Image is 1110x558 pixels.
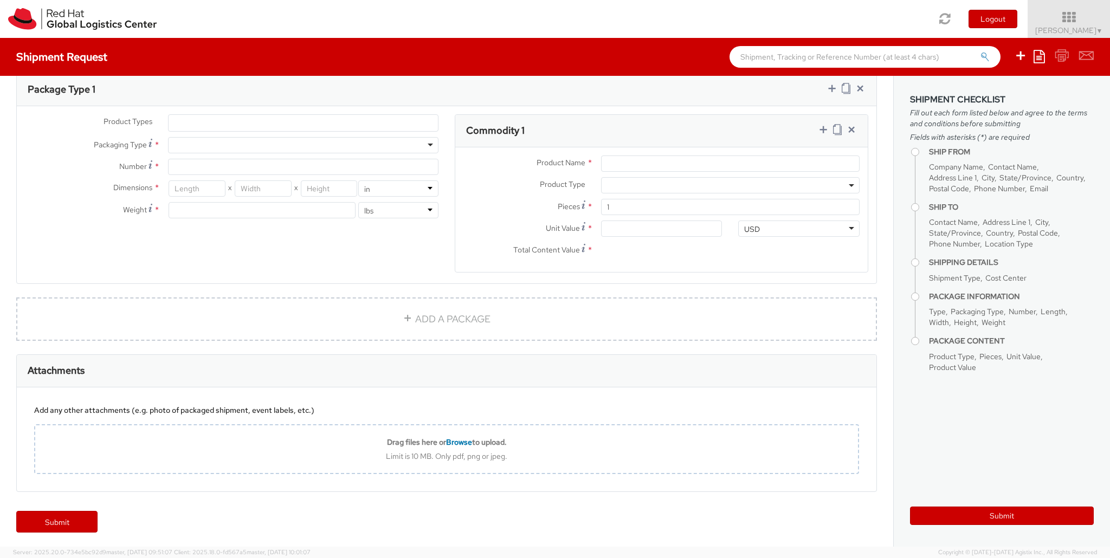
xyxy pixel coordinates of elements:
span: Server: 2025.20.0-734e5bc92d9 [13,548,172,556]
span: X [292,180,301,197]
span: Fill out each form listed below and agree to the terms and conditions before submitting [910,107,1094,129]
span: Country [1056,173,1083,183]
span: Type [929,307,946,316]
div: Add any other attachments (e.g. photo of packaged shipment, event labels, etc.) [34,405,859,416]
span: Dimensions [113,183,152,192]
span: Total Content Value [513,245,580,255]
span: X [225,180,235,197]
input: Length [169,180,225,197]
span: Pieces [558,202,580,211]
span: Location Type [985,239,1033,249]
span: Company Name [929,162,983,172]
span: Fields with asterisks (*) are required [910,132,1094,142]
h4: Ship To [929,203,1094,211]
h4: Ship From [929,148,1094,156]
span: Phone Number [929,239,980,249]
span: Phone Number [974,184,1025,193]
span: Weight [123,205,147,215]
span: Packaging Type [951,307,1004,316]
span: ▼ [1096,27,1103,35]
span: Postal Code [1018,228,1058,238]
span: Unit Value [546,223,580,233]
a: ADD A PACKAGE [16,297,877,341]
span: Product Type [929,352,975,361]
span: Packaging Type [94,140,147,150]
input: Width [235,180,291,197]
span: Contact Name [929,217,978,227]
span: master, [DATE] 10:01:07 [247,548,311,556]
span: Copyright © [DATE]-[DATE] Agistix Inc., All Rights Reserved [938,548,1097,557]
a: Submit [16,511,98,533]
h3: Shipment Checklist [910,95,1094,105]
span: Unit Value [1006,352,1041,361]
span: Product Types [104,116,152,126]
button: Logout [969,10,1017,28]
h4: Shipping Details [929,258,1094,267]
input: Shipment, Tracking or Reference Number (at least 4 chars) [730,46,1001,68]
span: Shipment Type [929,273,980,283]
h4: Package Content [929,337,1094,345]
span: City [1035,217,1048,227]
h3: Commodity 1 [466,125,525,136]
span: Browse [446,437,472,447]
span: Width [929,317,949,327]
img: rh-logistics-00dfa346123c4ec078e1.svg [8,8,157,30]
div: USD [744,224,760,235]
span: master, [DATE] 09:51:07 [106,548,172,556]
button: Submit [910,507,1094,525]
span: Postal Code [929,184,969,193]
h3: Package Type 1 [28,84,95,95]
b: Drag files here or to upload. [387,437,507,447]
h3: Attachments [28,365,85,376]
span: Number [1009,307,1036,316]
span: Address Line 1 [929,173,977,183]
span: State/Province [929,228,981,238]
span: Pieces [979,352,1002,361]
div: Limit is 10 MB. Only pdf, png or jpeg. [35,451,858,461]
h4: Shipment Request [16,51,107,63]
span: Length [1041,307,1066,316]
span: Number [119,161,147,171]
span: State/Province [999,173,1051,183]
input: Height [301,180,357,197]
span: Product Name [537,158,585,167]
span: Height [954,317,977,327]
span: [PERSON_NAME] [1035,25,1103,35]
h4: Package Information [929,293,1094,301]
span: Weight [982,317,1005,327]
span: Address Line 1 [983,217,1030,227]
span: Email [1030,184,1048,193]
span: Contact Name [988,162,1037,172]
span: Product Value [929,362,976,372]
span: Country [986,228,1013,238]
span: City [982,173,995,183]
span: Cost Center [985,273,1027,283]
span: Product Type [540,179,585,189]
span: Client: 2025.18.0-fd567a5 [174,548,311,556]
